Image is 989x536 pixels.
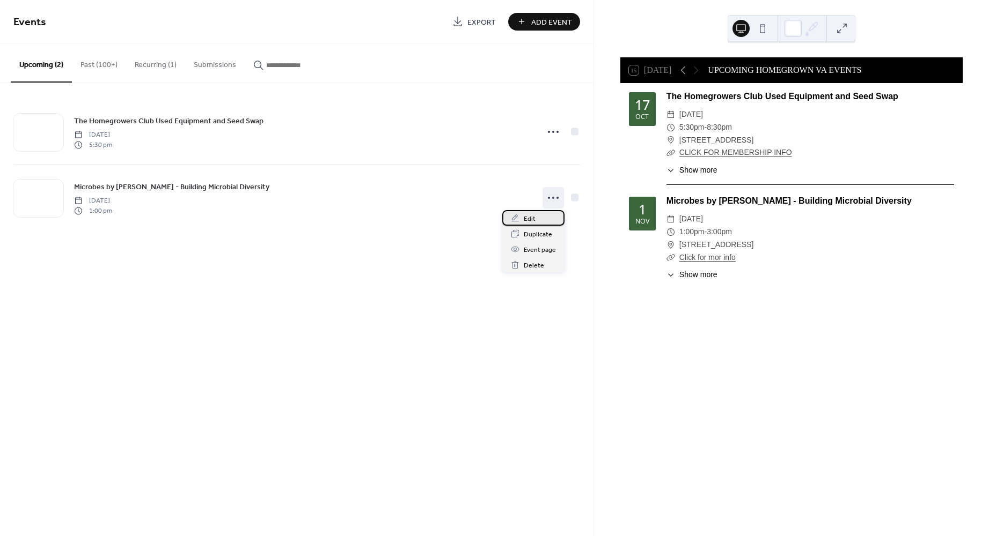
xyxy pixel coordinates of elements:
div: ​ [666,108,675,121]
span: Show more [679,165,717,176]
span: [STREET_ADDRESS] [679,134,753,147]
a: Click for mor info [679,253,736,262]
button: ​Show more [666,269,717,280]
span: - [705,121,707,134]
span: 5:30 pm [74,140,112,150]
div: ​ [666,269,675,280]
span: [STREET_ADDRESS] [679,239,753,251]
a: The Homegrowers Club Used Equipment and Seed Swap [74,115,263,127]
div: ​ [666,251,675,264]
a: CLICK FOR MEMBERSHIP INFO [679,148,792,157]
div: Oct [635,114,649,121]
span: [DATE] [679,108,703,121]
div: UPCOMING HOMEGROWN VA EVENTS [708,64,861,77]
span: - [705,226,707,239]
a: Microbes by [PERSON_NAME] - Building Microbial Diversity [666,196,912,205]
a: Microbes by [PERSON_NAME] - Building Microbial Diversity [74,181,269,193]
span: [DATE] [679,213,703,226]
span: Edit [524,213,536,225]
a: Export [444,13,504,31]
div: ​ [666,165,675,176]
div: ​ [666,239,675,251]
a: The Homegrowers Club Used Equipment and Seed Swap [666,92,898,101]
div: ​ [666,226,675,239]
div: ​ [666,213,675,226]
div: Nov [635,218,649,225]
span: [DATE] [74,130,112,140]
button: Past (100+) [72,43,126,81]
div: ​ [666,134,675,147]
span: Delete [524,260,544,271]
span: 5:30pm [679,121,705,134]
span: 1:00pm [679,226,705,239]
span: 3:00pm [707,226,732,239]
span: Show more [679,269,717,280]
div: 1 [639,203,646,216]
span: 1:00 pm [74,206,112,215]
div: 17 [635,98,650,111]
button: Recurring (1) [126,43,185,81]
span: Add Event [531,17,572,28]
span: [DATE] [74,196,112,206]
span: Microbes by [PERSON_NAME] - Building Microbial Diversity [74,182,269,193]
button: Submissions [185,43,245,81]
button: ​Show more [666,165,717,176]
button: Add Event [508,13,580,31]
span: Duplicate [524,229,552,240]
span: Event page [524,244,556,256]
div: ​ [666,146,675,159]
div: ​ [666,121,675,134]
button: Upcoming (2) [11,43,72,83]
span: Export [467,17,496,28]
span: The Homegrowers Club Used Equipment and Seed Swap [74,116,263,127]
span: 8:30pm [707,121,732,134]
span: Events [13,12,46,33]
